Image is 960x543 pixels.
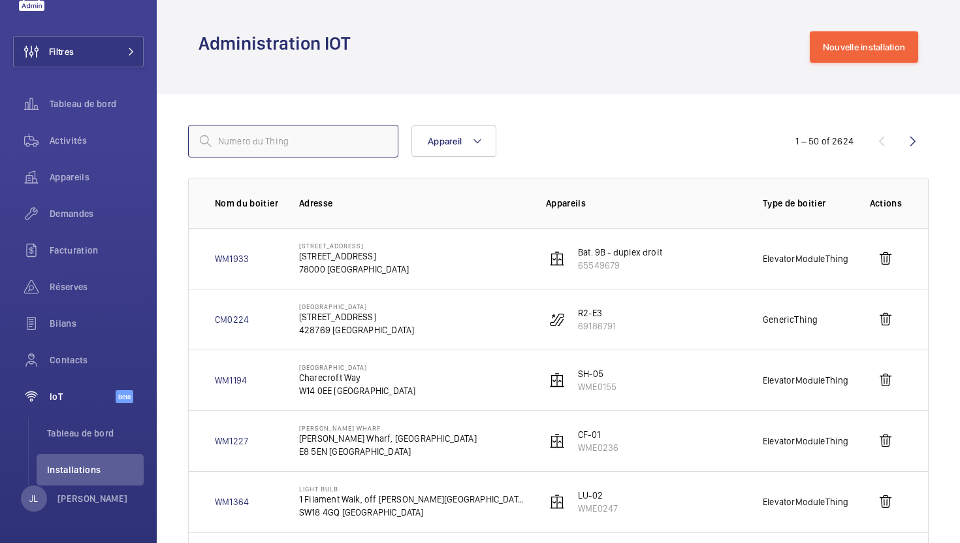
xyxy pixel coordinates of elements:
[578,441,618,454] p: WME0236
[47,463,144,476] span: Installations
[50,280,144,293] span: Réserves
[299,493,525,506] p: 1 Filament Walk, off [PERSON_NAME][GEOGRAPHIC_DATA],
[578,380,616,393] p: WME0155
[546,197,742,210] p: Appareils
[50,390,116,403] span: IoT
[116,390,133,403] span: Beta
[578,428,618,441] p: CF-01
[299,506,525,519] p: SW18 4GQ [GEOGRAPHIC_DATA]
[549,372,565,388] img: elevator.svg
[549,312,565,327] img: escalator.svg
[549,433,565,449] img: elevator.svg
[763,252,848,265] p: ElevatorModuleThing
[199,31,359,56] h1: Administration IOT
[763,374,848,387] p: ElevatorModuleThing
[549,251,565,267] img: elevator.svg
[215,197,278,210] p: Nom du boitier
[299,250,409,263] p: [STREET_ADDRESS]
[215,495,249,508] a: WM1364
[549,494,565,510] img: elevator.svg
[299,310,414,323] p: [STREET_ADDRESS]
[50,354,144,367] span: Contacts
[578,246,662,259] p: Bat. 9B - duplex droit
[810,31,918,63] a: Nouvelle installation
[299,323,414,337] p: 428769 [GEOGRAPHIC_DATA]
[57,492,128,505] p: [PERSON_NAME]
[578,367,616,380] p: SH-05
[215,252,249,265] a: WM1933
[763,313,818,326] p: GenericThing
[29,492,38,505] p: JL
[215,374,247,387] a: WM1194
[428,136,462,146] span: Appareil
[299,432,477,445] p: [PERSON_NAME] Wharf, [GEOGRAPHIC_DATA]
[188,125,398,157] input: Numero du Thing
[299,485,525,493] p: Light Bulb
[763,197,848,210] p: Type de boitier
[50,244,144,257] span: Facturation
[50,134,144,147] span: Activités
[50,317,144,330] span: Bilans
[578,320,616,333] p: 69186791
[49,45,74,58] span: Filtres
[578,502,618,515] p: WME0247
[299,424,477,432] p: [PERSON_NAME] Wharf
[795,135,854,148] div: 1 – 50 of 2624
[870,197,902,210] p: Actions
[299,371,416,384] p: Charecroft Way
[578,306,616,320] p: R2-E3
[299,363,416,371] p: [GEOGRAPHIC_DATA]
[578,489,618,502] p: LU-02
[763,495,848,508] p: ElevatorModuleThing
[763,435,848,448] p: ElevatorModuleThing
[215,313,249,326] a: CM0224
[299,445,477,458] p: E8 5EN [GEOGRAPHIC_DATA]
[299,384,416,397] p: W14 0EE [GEOGRAPHIC_DATA]
[50,207,144,220] span: Demandes
[50,171,144,184] span: Appareils
[50,97,144,110] span: Tableau de bord
[578,259,662,272] p: 65549679
[47,427,144,440] span: Tableau de bord
[299,242,409,250] p: [STREET_ADDRESS]
[411,125,496,157] button: Appareil
[299,197,525,210] p: Adresse
[299,263,409,276] p: 78000 [GEOGRAPHIC_DATA]
[215,435,248,448] a: WM1227
[299,303,414,310] p: [GEOGRAPHIC_DATA]
[13,36,144,67] button: Filtres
